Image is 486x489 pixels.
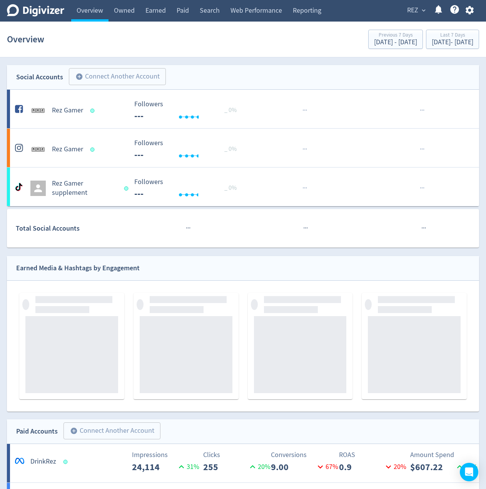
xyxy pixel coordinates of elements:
[75,73,83,80] span: add_circle
[306,183,307,193] span: ·
[339,450,409,460] p: ROAS
[421,223,423,233] span: ·
[303,223,305,233] span: ·
[30,142,46,157] img: Rez Gamer undefined
[7,444,479,482] a: *DrinkRezImpressions24,11431%Clicks25520%Conversions9.0067%ROAS0.920%Amount Spend$607.2227%
[203,460,247,474] p: 255
[304,106,306,115] span: ·
[404,4,428,17] button: REZ
[302,106,304,115] span: ·
[16,263,140,274] div: Earned Media & Hashtags by Engagement
[421,144,423,154] span: ·
[224,184,237,192] span: _ 0%
[432,39,473,46] div: [DATE] - [DATE]
[63,460,70,464] span: Data last synced: 2 Sep 2025, 5:01am (AEST)
[271,460,315,474] p: 9.00
[424,223,426,233] span: ·
[339,460,383,474] p: 0.9
[124,186,130,191] span: Data last synced: 2 Sep 2025, 11:01am (AEST)
[224,106,237,114] span: _ 0%
[302,183,304,193] span: ·
[315,462,338,472] p: 67 %
[420,183,421,193] span: ·
[423,144,424,154] span: ·
[7,167,479,206] a: Rez Gamer supplement Followers --- Followers --- _ 0%······
[454,462,478,472] p: 27 %
[16,72,63,83] div: Social Accounts
[410,460,454,474] p: $607.22
[132,450,202,460] p: Impressions
[302,144,304,154] span: ·
[368,30,423,49] button: Previous 7 Days[DATE] - [DATE]
[70,427,78,435] span: add_circle
[52,106,83,115] h5: Rez Gamer
[132,460,176,474] p: 24,114
[130,178,246,199] svg: Followers ---
[52,179,117,198] h5: Rez Gamer supplement
[90,109,97,113] span: Data last synced: 2 Sep 2025, 3:02pm (AEST)
[304,144,306,154] span: ·
[63,422,160,439] button: Connect Another Account
[7,129,479,167] a: Rez Gamer undefinedRez Gamer Followers --- Followers --- _ 0%······
[30,457,56,466] h5: DrinkRez
[130,139,246,160] svg: Followers ---
[224,145,237,153] span: _ 0%
[421,183,423,193] span: ·
[374,39,417,46] div: [DATE] - [DATE]
[423,183,424,193] span: ·
[305,223,306,233] span: ·
[7,27,44,52] h1: Overview
[407,4,418,17] span: REZ
[58,424,160,439] a: Connect Another Account
[460,463,478,481] div: Open Intercom Messenger
[432,32,473,39] div: Last 7 Days
[16,223,129,234] div: Total Social Accounts
[306,223,308,233] span: ·
[306,106,307,115] span: ·
[52,145,83,154] h5: Rez Gamer
[421,106,423,115] span: ·
[420,144,421,154] span: ·
[7,90,479,128] a: Rez Gamer undefinedRez Gamer Followers --- Followers --- _ 0%······
[90,147,97,152] span: Data last synced: 2 Sep 2025, 3:02pm (AEST)
[69,68,166,85] button: Connect Another Account
[130,100,246,121] svg: Followers ---
[30,103,46,118] img: Rez Gamer undefined
[410,450,480,460] p: Amount Spend
[271,450,341,460] p: Conversions
[63,69,166,85] a: Connect Another Account
[189,223,190,233] span: ·
[186,223,187,233] span: ·
[383,462,406,472] p: 20 %
[426,30,479,49] button: Last 7 Days[DATE]- [DATE]
[16,426,58,437] div: Paid Accounts
[203,450,273,460] p: Clicks
[304,183,306,193] span: ·
[187,223,189,233] span: ·
[423,106,424,115] span: ·
[423,223,424,233] span: ·
[374,32,417,39] div: Previous 7 Days
[306,144,307,154] span: ·
[420,106,421,115] span: ·
[420,7,427,14] span: expand_more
